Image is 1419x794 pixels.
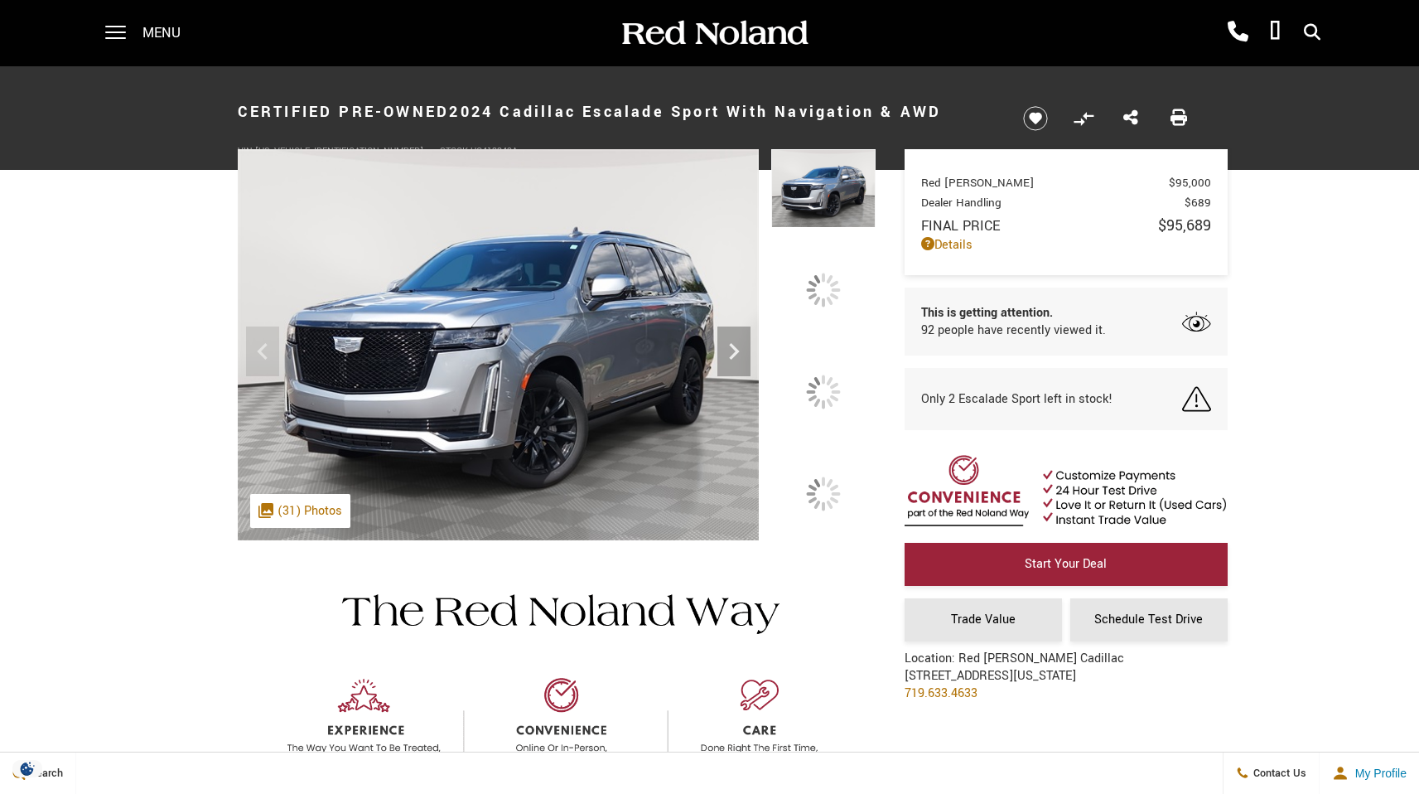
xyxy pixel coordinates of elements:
span: Final Price [921,216,1158,235]
span: Dealer Handling [921,195,1185,211]
div: Next [717,327,751,376]
a: Red [PERSON_NAME] $95,000 [921,175,1211,191]
span: UC413349A [471,145,518,157]
span: $95,689 [1158,215,1211,236]
span: Red [PERSON_NAME] [921,175,1169,191]
img: Certified Used 2024 Silver Cadillac Sport image 1 [238,149,759,540]
span: Only 2 Escalade Sport left in stock! [921,390,1113,408]
span: This is getting attention. [921,304,1106,322]
div: Location: Red [PERSON_NAME] Cadillac [STREET_ADDRESS][US_STATE] [905,650,1124,714]
span: Start Your Deal [1025,555,1107,573]
span: 92 people have recently viewed it. [921,322,1106,339]
span: Contact Us [1249,766,1306,781]
span: VIN: [238,145,255,157]
span: $95,000 [1169,175,1211,191]
img: Opt-Out Icon [8,760,46,777]
div: (31) Photos [250,494,350,528]
img: Certified Used 2024 Silver Cadillac Sport image 1 [771,149,876,228]
span: My Profile [1349,767,1407,780]
a: Dealer Handling $689 [921,195,1211,211]
span: [US_VEHICLE_IDENTIFICATION_NUMBER] [255,145,423,157]
a: Share this Certified Pre-Owned 2024 Cadillac Escalade Sport With Navigation & AWD [1123,108,1138,129]
span: Schedule Test Drive [1094,611,1203,628]
a: Final Price $95,689 [921,215,1211,236]
h1: 2024 Cadillac Escalade Sport With Navigation & AWD [238,79,996,145]
a: Details [921,236,1211,254]
a: Start Your Deal [905,543,1228,586]
button: Open user profile menu [1320,753,1419,794]
section: Click to Open Cookie Consent Modal [8,760,46,777]
span: Trade Value [951,611,1016,628]
a: Print this Certified Pre-Owned 2024 Cadillac Escalade Sport With Navigation & AWD [1170,108,1187,129]
img: Red Noland Auto Group [619,19,809,48]
button: Save vehicle [1017,105,1054,132]
a: 719.633.4633 [905,685,977,702]
span: $689 [1185,195,1211,211]
a: Trade Value [905,598,1062,641]
strong: Certified Pre-Owned [238,101,450,123]
span: Stock: [440,145,471,157]
a: Schedule Test Drive [1070,598,1228,641]
button: Compare vehicle [1071,106,1096,131]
